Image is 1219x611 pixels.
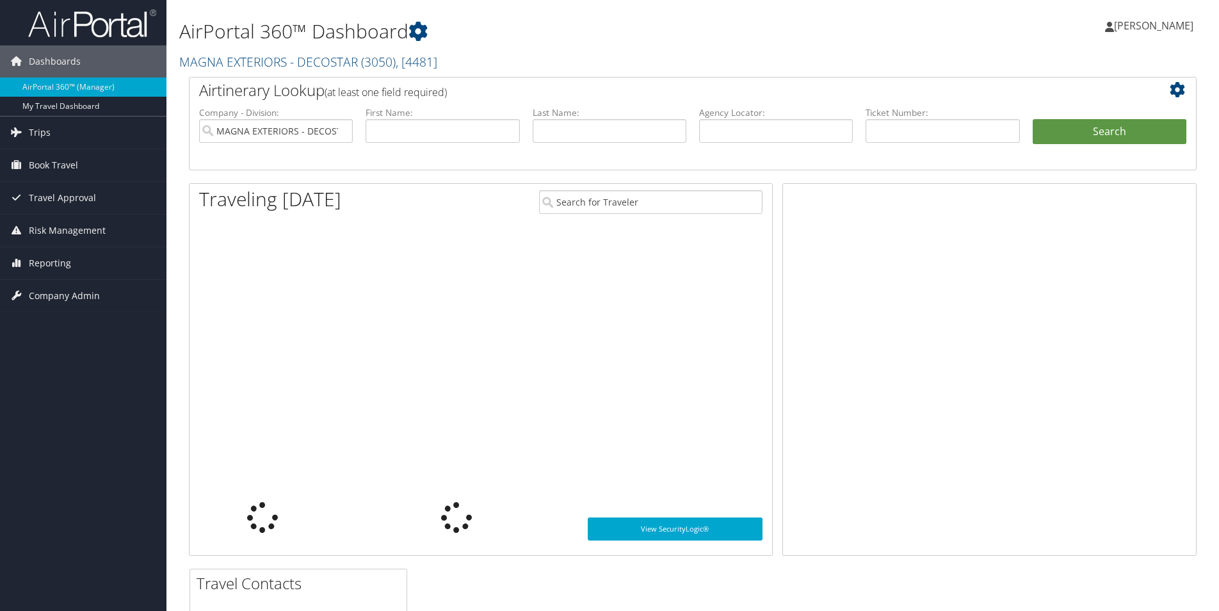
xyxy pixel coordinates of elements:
[29,215,106,247] span: Risk Management
[29,117,51,149] span: Trips
[29,45,81,77] span: Dashboards
[533,106,686,119] label: Last Name:
[1105,6,1206,45] a: [PERSON_NAME]
[699,106,853,119] label: Agency Locator:
[197,573,407,594] h2: Travel Contacts
[366,106,519,119] label: First Name:
[29,247,71,279] span: Reporting
[29,182,96,214] span: Travel Approval
[396,53,437,70] span: , [ 4481 ]
[28,8,156,38] img: airportal-logo.png
[199,106,353,119] label: Company - Division:
[1033,119,1186,145] button: Search
[1114,19,1193,33] span: [PERSON_NAME]
[199,186,341,213] h1: Traveling [DATE]
[325,85,447,99] span: (at least one field required)
[199,79,1102,101] h2: Airtinerary Lookup
[179,18,864,45] h1: AirPortal 360™ Dashboard
[866,106,1019,119] label: Ticket Number:
[539,190,763,214] input: Search for Traveler
[361,53,396,70] span: ( 3050 )
[179,53,437,70] a: MAGNA EXTERIORS - DECOSTAR
[588,517,763,541] a: View SecurityLogic®
[29,280,100,312] span: Company Admin
[29,149,78,181] span: Book Travel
